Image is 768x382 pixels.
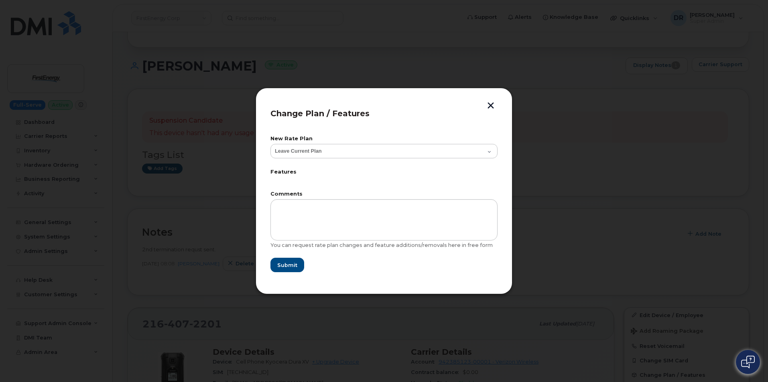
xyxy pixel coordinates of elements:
label: Comments [270,192,498,197]
button: Submit [270,258,304,272]
span: Submit [277,261,297,269]
span: Change Plan / Features [270,109,370,118]
img: Open chat [741,356,755,368]
div: You can request rate plan changes and feature additions/removals here in free form [270,242,498,249]
label: New Rate Plan [270,136,498,141]
label: Features [270,170,498,175]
